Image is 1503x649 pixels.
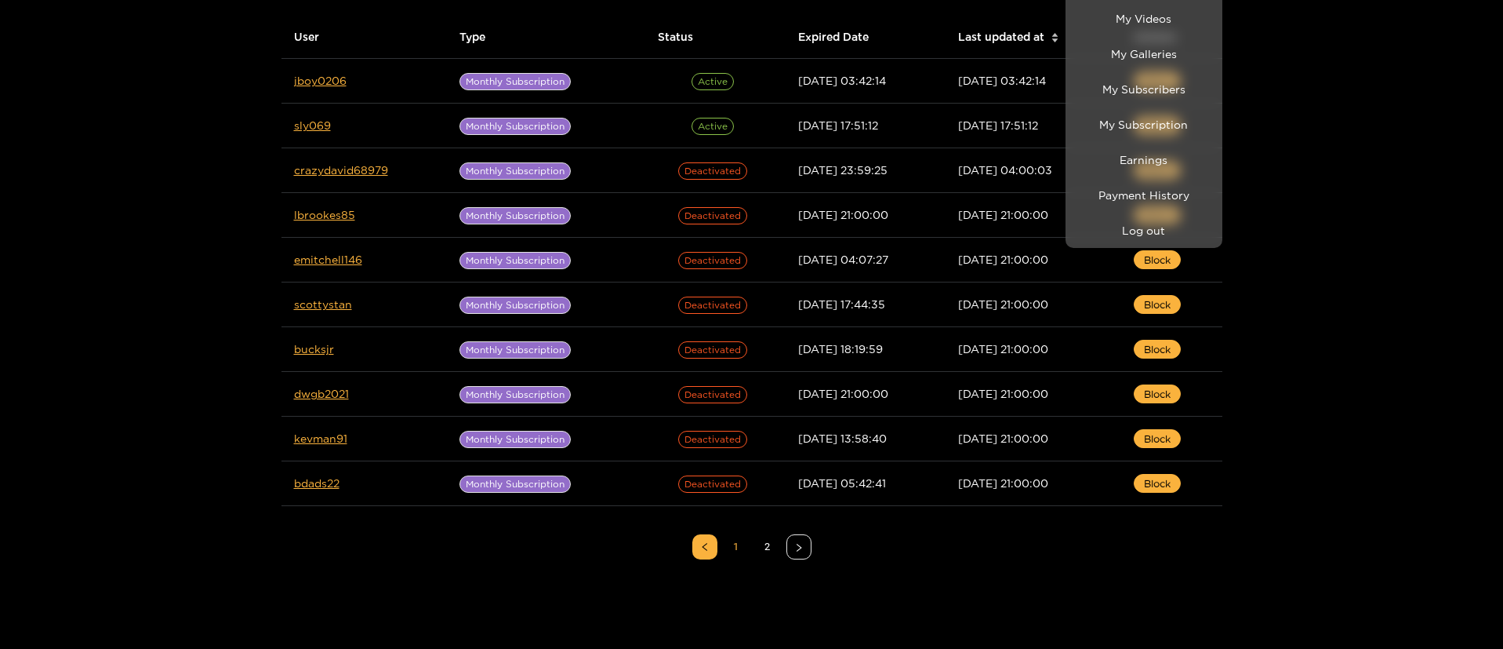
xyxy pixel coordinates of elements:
a: Earnings [1069,146,1218,173]
a: My Galleries [1069,40,1218,67]
a: My Subscribers [1069,75,1218,103]
button: Log out [1069,217,1218,244]
a: My Videos [1069,5,1218,32]
a: My Subscription [1069,111,1218,138]
a: Payment History [1069,181,1218,209]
